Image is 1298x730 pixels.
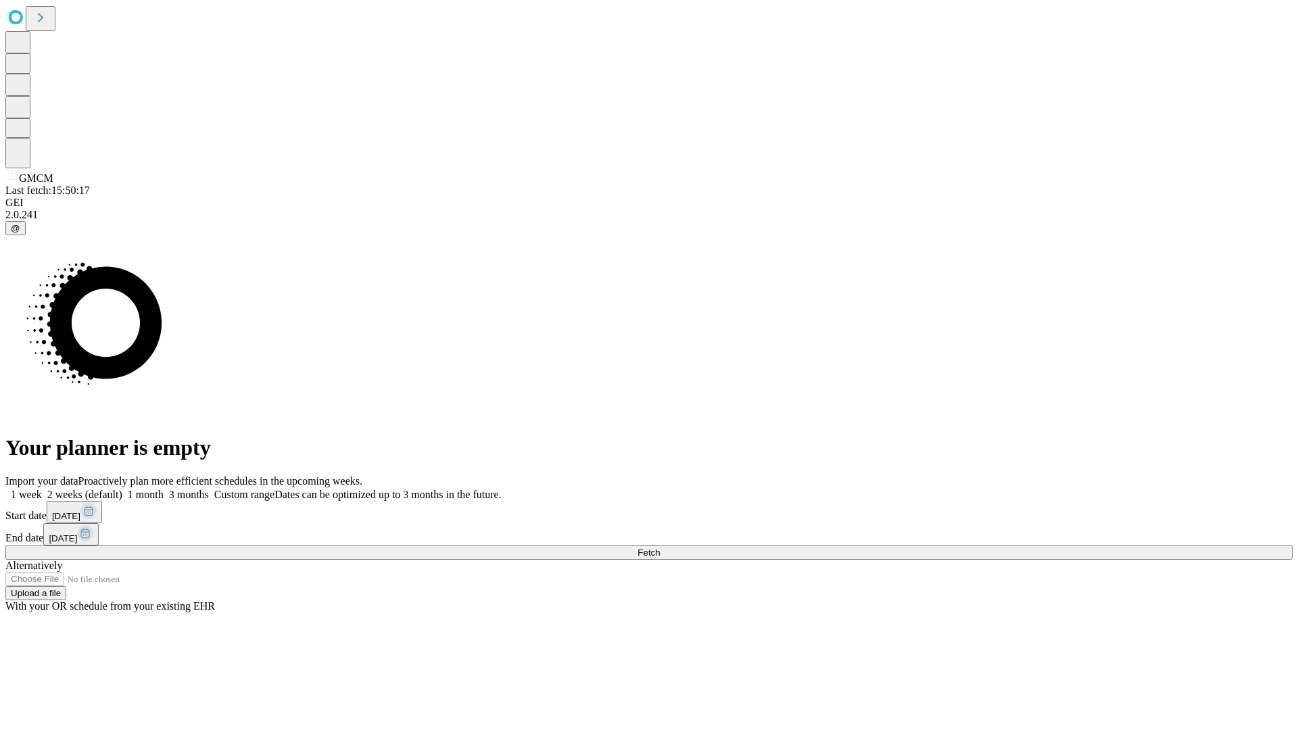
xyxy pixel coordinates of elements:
[5,560,62,571] span: Alternatively
[47,501,102,523] button: [DATE]
[19,172,53,184] span: GMCM
[5,501,1293,523] div: Start date
[5,435,1293,460] h1: Your planner is empty
[638,547,660,558] span: Fetch
[5,475,78,487] span: Import your data
[52,511,80,521] span: [DATE]
[11,223,20,233] span: @
[47,489,122,500] span: 2 weeks (default)
[5,600,215,612] span: With your OR schedule from your existing EHR
[43,523,99,545] button: [DATE]
[5,545,1293,560] button: Fetch
[169,489,209,500] span: 3 months
[5,586,66,600] button: Upload a file
[128,489,164,500] span: 1 month
[49,533,77,543] span: [DATE]
[5,185,90,196] span: Last fetch: 15:50:17
[5,197,1293,209] div: GEI
[78,475,362,487] span: Proactively plan more efficient schedules in the upcoming weeks.
[5,523,1293,545] div: End date
[11,489,42,500] span: 1 week
[5,221,26,235] button: @
[274,489,501,500] span: Dates can be optimized up to 3 months in the future.
[5,209,1293,221] div: 2.0.241
[214,489,274,500] span: Custom range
